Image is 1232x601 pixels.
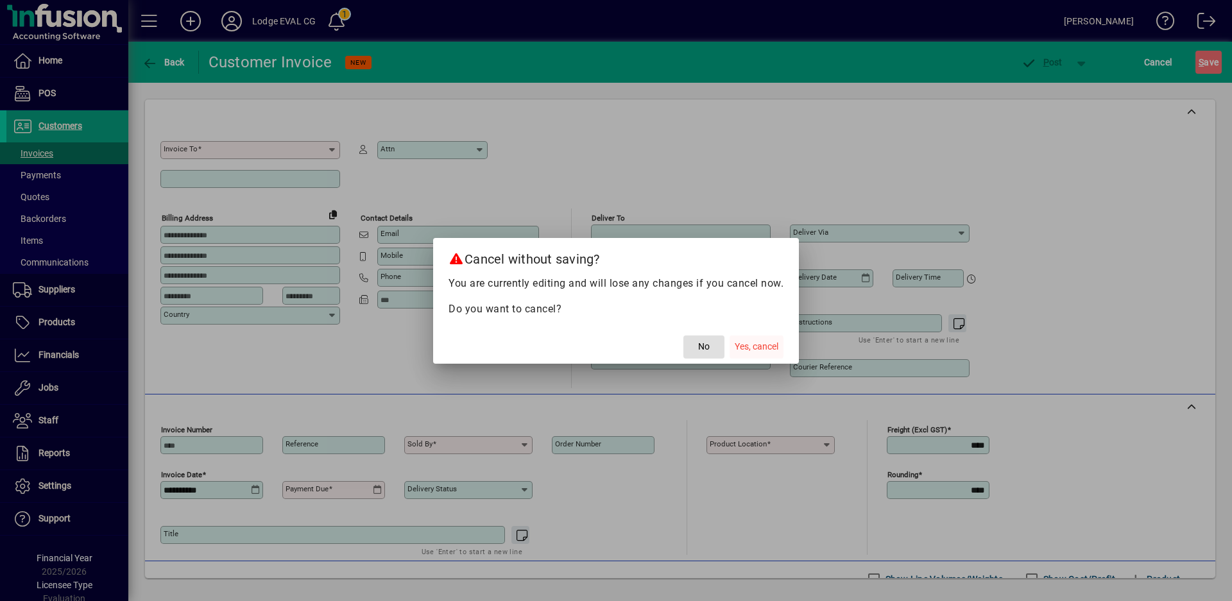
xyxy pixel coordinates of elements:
[433,238,799,275] h2: Cancel without saving?
[730,335,783,359] button: Yes, cancel
[698,340,710,353] span: No
[735,340,778,353] span: Yes, cancel
[449,276,783,291] p: You are currently editing and will lose any changes if you cancel now.
[449,301,783,317] p: Do you want to cancel?
[683,335,724,359] button: No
